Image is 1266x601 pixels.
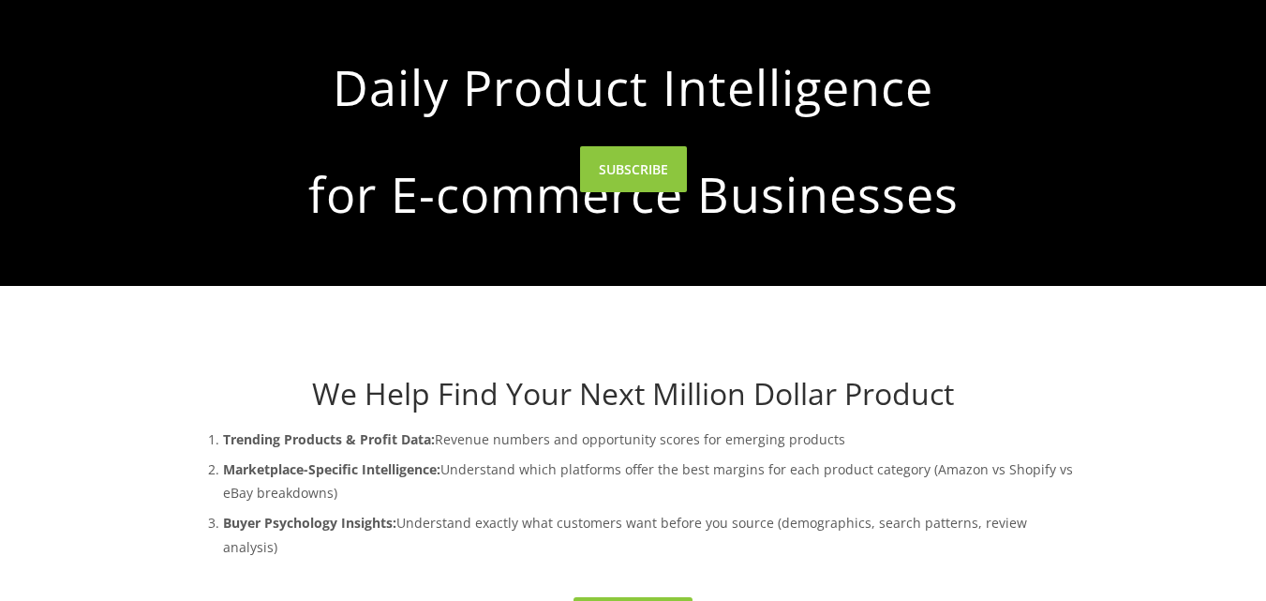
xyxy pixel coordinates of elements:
strong: Marketplace-Specific Intelligence: [223,460,440,478]
h1: We Help Find Your Next Million Dollar Product [186,376,1081,412]
strong: Buyer Psychology Insights: [223,514,396,532]
p: Revenue numbers and opportunity scores for emerging products [223,428,1081,451]
strong: Daily Product Intelligence [216,43,1051,131]
strong: for E-commerce Businesses [216,150,1051,238]
p: Understand which platforms offer the best margins for each product category (Amazon vs Shopify vs... [223,458,1081,504]
p: Understand exactly what customers want before you source (demographics, search patterns, review a... [223,511,1081,558]
a: SUBSCRIBE [580,146,687,192]
strong: Trending Products & Profit Data: [223,430,435,448]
